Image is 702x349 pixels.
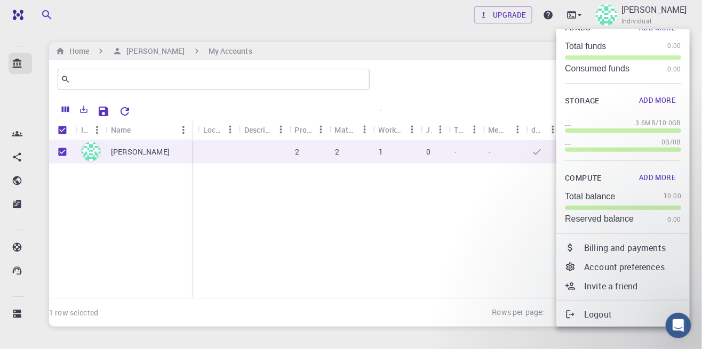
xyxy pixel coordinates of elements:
button: Add More [634,169,681,186]
span: 10.0GB [659,118,681,128]
iframe: Intercom live chat [666,313,691,338]
p: Logout [584,308,681,321]
p: Account preferences [584,261,681,273]
span: Compute [565,172,602,185]
a: Billing and payments [556,238,690,257]
p: Billing and payments [584,241,681,254]
span: / [656,118,658,128]
span: 0B [661,137,670,148]
p: Total balance [565,192,615,201]
a: Account preferences [556,257,690,277]
span: Podpora [19,7,59,17]
p: Total funds [565,42,606,51]
span: 0.00 [667,214,681,225]
p: ... [565,118,571,128]
span: 0B [673,137,681,148]
span: 10.00 [664,191,681,201]
button: Add More [634,92,681,109]
p: ... [565,137,571,148]
a: Logout [556,305,690,324]
span: 3.6MB [635,118,656,128]
p: Invite a friend [584,280,681,293]
span: Storage [565,94,600,108]
p: Reserved balance [565,214,634,224]
span: 0.00 [667,64,681,75]
span: / [670,137,673,148]
span: 0.00 [667,40,681,51]
p: Consumed funds [565,64,629,74]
